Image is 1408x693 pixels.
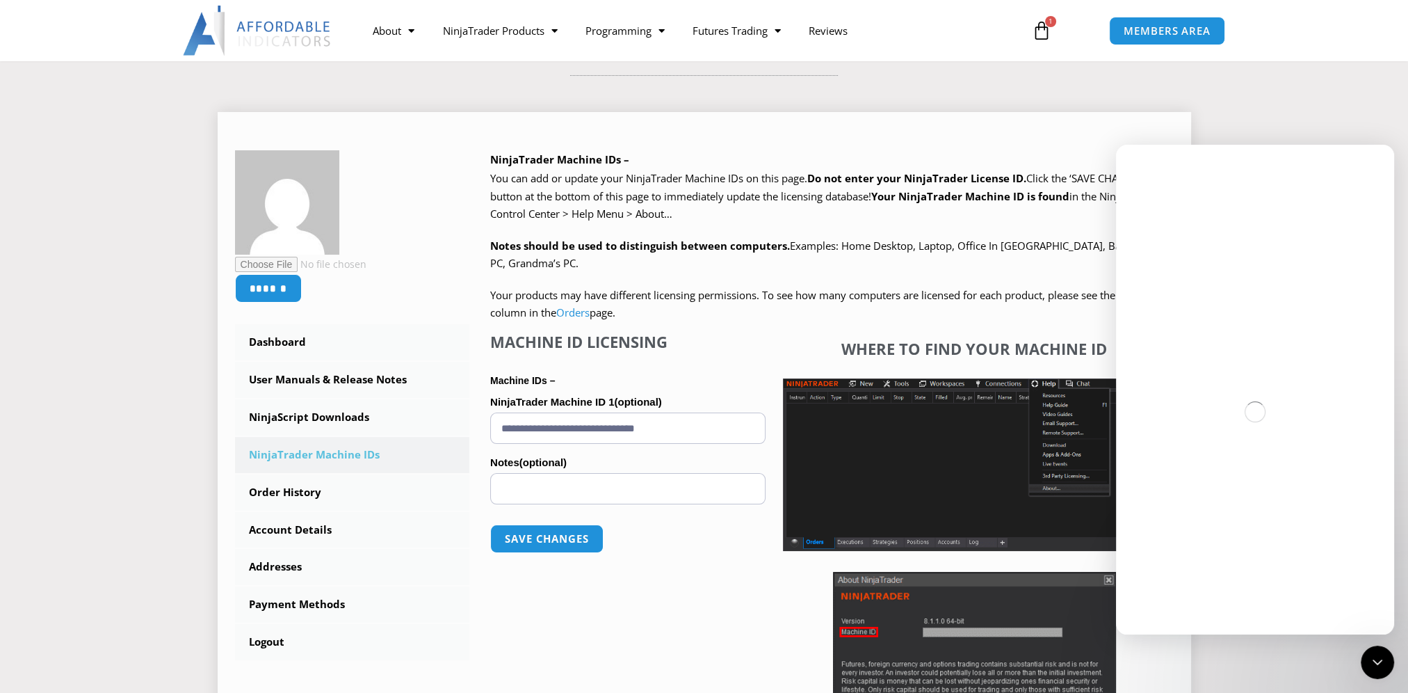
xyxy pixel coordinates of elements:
[871,189,1069,203] strong: Your NinjaTrader Machine ID is found
[235,437,470,473] a: NinjaTrader Machine IDs
[490,452,766,473] label: Notes
[1109,17,1225,45] a: MEMBERS AREA
[794,15,861,47] a: Reviews
[807,171,1026,185] b: Do not enter your NinjaTrader License ID.
[235,549,470,585] a: Addresses
[490,171,1156,221] span: Click the ‘SAVE CHANGES’ button at the bottom of this page to immediately update the licensing da...
[359,15,1015,47] nav: Menu
[490,239,790,253] strong: Notes should be used to distinguish between computers.
[235,624,470,660] a: Logout
[678,15,794,47] a: Futures Trading
[1361,646,1394,679] iframe: Intercom live chat
[235,150,339,255] img: 19b280898f3687ba2133f432038831e714c1f8347bfdf76545eda7ae1b8383ec
[556,305,590,319] a: Orders
[359,15,428,47] a: About
[1011,10,1072,51] a: 1
[235,324,470,360] a: Dashboard
[428,15,571,47] a: NinjaTrader Products
[490,333,766,351] h4: Machine ID Licensing
[614,396,661,408] span: (optional)
[1116,145,1394,635] iframe: Intercom live chat
[235,362,470,398] a: User Manuals & Release Notes
[1045,16,1056,27] span: 1
[490,392,766,413] label: NinjaTrader Machine ID 1
[490,152,629,166] b: NinjaTrader Machine IDs –
[235,587,470,623] a: Payment Methods
[490,525,604,553] button: Save changes
[783,379,1165,551] img: Screenshot 2025-01-17 1155544 | Affordable Indicators – NinjaTrader
[490,375,555,386] strong: Machine IDs –
[783,340,1165,358] h4: Where to find your Machine ID
[235,475,470,511] a: Order History
[571,15,678,47] a: Programming
[490,288,1156,320] span: Your products may have different licensing permissions. To see how many computers are licensed fo...
[519,456,567,468] span: (optional)
[490,239,1156,271] span: Examples: Home Desktop, Laptop, Office In [GEOGRAPHIC_DATA], Basement PC, Grandma’s PC.
[183,6,332,56] img: LogoAI | Affordable Indicators – NinjaTrader
[235,512,470,548] a: Account Details
[235,399,470,436] a: NinjaScript Downloads
[235,324,470,660] nav: Account pages
[490,171,807,185] span: You can add or update your NinjaTrader Machine IDs on this page.
[1124,26,1211,36] span: MEMBERS AREA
